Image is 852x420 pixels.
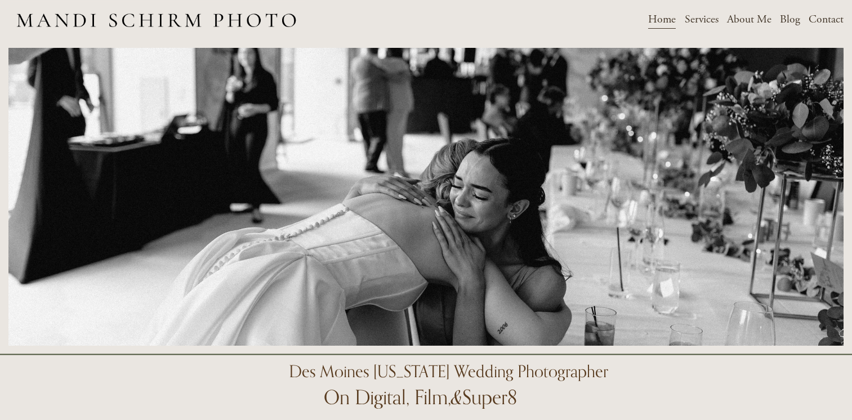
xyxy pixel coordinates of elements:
[685,11,719,28] span: Services
[809,10,844,29] a: Contact
[451,382,462,414] em: &
[685,10,719,29] a: folder dropdown
[727,10,771,29] a: About Me
[8,48,844,346] img: K&D-269.jpg
[324,387,517,408] h1: On Digital, Film, Super8
[289,363,608,380] h1: Des Moines [US_STATE] Wedding Photographer
[780,10,800,29] a: Blog
[8,1,305,39] img: Des Moines Wedding Photographer - Mandi Schirm Photo
[648,10,676,29] a: Home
